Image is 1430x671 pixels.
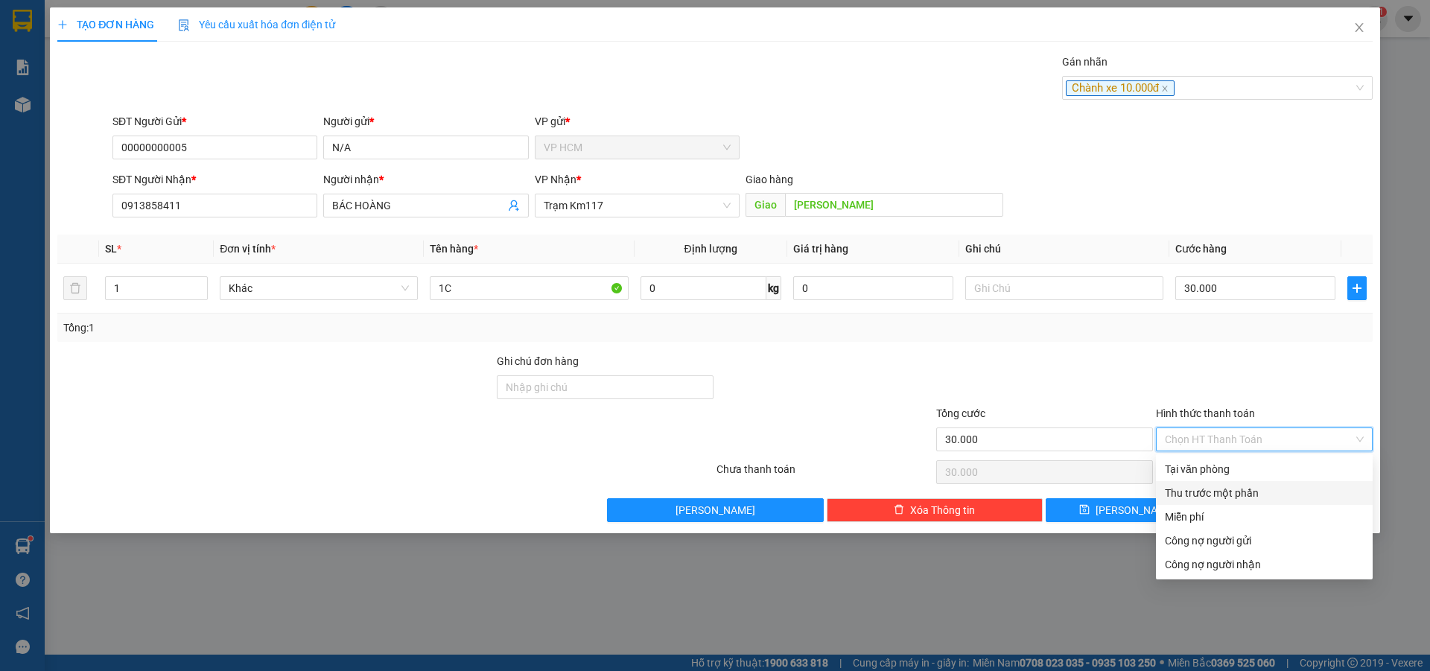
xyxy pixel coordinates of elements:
label: Ghi chú đơn hàng [497,355,579,367]
span: Tổng cước [936,407,985,419]
span: save [1079,504,1090,516]
button: plus [1347,276,1367,300]
span: Chành xe 10.000đ [1066,80,1175,97]
div: VP gửi [535,113,740,130]
input: Ghi Chú [965,276,1163,300]
div: Miễn phí [1165,509,1364,525]
span: Số 170 [PERSON_NAME], P8, Q11, [GEOGRAPHIC_DATA][PERSON_NAME] [6,79,103,115]
span: Giao [746,193,785,217]
button: deleteXóa Thông tin [827,498,1043,522]
span: kg [766,276,781,300]
div: Cước gửi hàng sẽ được ghi vào công nợ của người nhận [1156,553,1373,576]
span: user-add [508,200,520,212]
label: Hình thức thanh toán [1156,407,1255,419]
div: Cước gửi hàng sẽ được ghi vào công nợ của người gửi [1156,529,1373,553]
div: Chưa thanh toán [715,461,935,487]
span: Xóa Thông tin [910,502,975,518]
span: VP Nhận: [113,61,148,70]
div: Thu trước một phần [1165,485,1364,501]
span: Yêu cầu xuất hóa đơn điện tử [178,19,335,31]
span: VP Nhận [535,174,576,185]
span: Giá trị hàng [793,243,848,255]
div: SĐT Người Nhận [112,171,317,188]
strong: (NHÀ XE [GEOGRAPHIC_DATA]) [65,27,206,38]
div: SĐT Người Gửi [112,113,317,130]
span: VP Gửi: [6,61,34,70]
label: Gán nhãn [1062,56,1108,68]
input: VD: Bàn, Ghế [430,276,628,300]
span: [PERSON_NAME] [676,502,755,518]
span: TẠO ĐƠN HÀNG [57,19,154,31]
span: Giao hàng [746,174,793,185]
span: [PERSON_NAME] [1096,502,1175,518]
img: icon [178,19,190,31]
span: close [1161,85,1169,92]
input: Dọc đường [785,193,1003,217]
strong: NHÀ XE THUẬN HƯƠNG [57,8,213,25]
span: Cước hàng [1175,243,1227,255]
div: Người nhận [323,171,528,188]
span: plus [57,19,68,30]
button: delete [63,276,87,300]
span: Trạm Km117 [147,61,195,70]
th: Ghi chú [959,235,1169,264]
div: Công nợ người nhận [1165,556,1364,573]
div: Người gửi [323,113,528,130]
button: save[PERSON_NAME] [1046,498,1207,522]
span: [STREET_ADDRESS] [113,92,193,101]
button: [PERSON_NAME] [607,498,824,522]
span: Tên hàng [430,243,478,255]
span: VP HCM [544,136,731,159]
div: Công nợ người gửi [1165,532,1364,549]
span: Đơn vị tính [220,243,276,255]
span: close [1353,22,1365,34]
span: VP HCM [34,61,65,70]
input: 0 [793,276,953,300]
input: Ghi chú đơn hàng [497,375,714,399]
span: Trạm Km117 [544,194,731,217]
span: SL [105,243,117,255]
span: delete [894,504,904,516]
strong: HCM - ĐỊNH QUÁN - PHƯƠNG LÂM [69,40,201,50]
img: logo [10,10,47,48]
span: Khác [229,277,409,299]
div: Tổng: 1 [63,319,552,336]
button: Close [1338,7,1380,49]
div: Tại văn phòng [1165,461,1364,477]
span: plus [1348,282,1366,294]
span: Định lượng [684,243,737,255]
